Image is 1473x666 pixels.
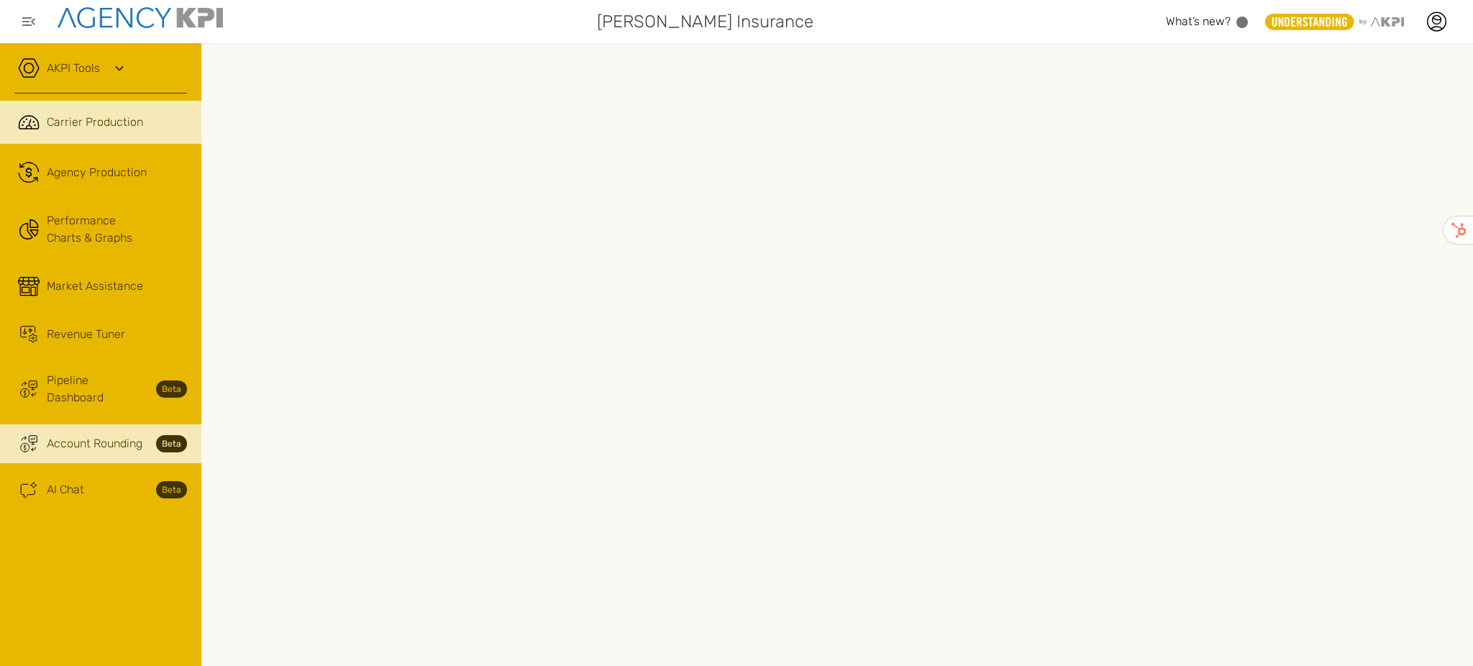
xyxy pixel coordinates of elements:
strong: Beta [156,481,187,498]
span: Pipeline Dashboard [47,372,147,406]
span: Market Assistance [47,278,143,295]
strong: Beta [156,435,187,452]
span: Account Rounding [47,435,142,452]
a: AKPI Tools [47,60,100,77]
span: Revenue Tuner [47,326,125,343]
img: agencykpi-logo-550x69-2d9e3fa8.png [58,7,223,28]
span: Carrier Production [47,114,143,131]
span: [PERSON_NAME] Insurance [597,9,813,35]
strong: Beta [156,380,187,398]
span: What’s new? [1166,14,1231,28]
span: Agency Production [47,164,147,181]
span: AI Chat [47,481,84,498]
